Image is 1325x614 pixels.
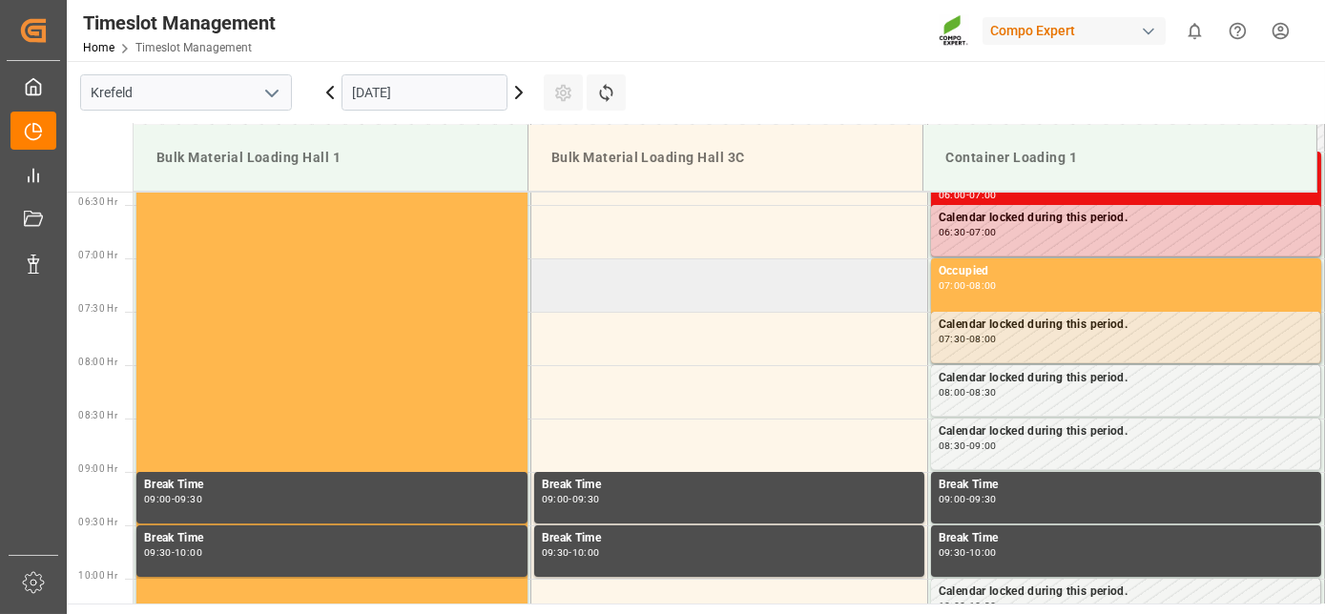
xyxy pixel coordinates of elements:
[966,335,969,343] div: -
[542,529,917,548] div: Break Time
[572,495,600,503] div: 09:30
[542,548,569,557] div: 09:30
[78,196,117,207] span: 06:30 Hr
[1216,10,1259,52] button: Help Center
[939,316,1313,335] div: Calendar locked during this period.
[542,476,917,495] div: Break Time
[939,495,966,503] div: 09:00
[969,191,997,199] div: 07:00
[983,17,1166,45] div: Compo Expert
[939,191,966,199] div: 06:00
[966,548,969,557] div: -
[78,517,117,527] span: 09:30 Hr
[966,495,969,503] div: -
[969,228,997,236] div: 07:00
[342,74,507,111] input: DD.MM.YYYY
[966,441,969,450] div: -
[939,369,1313,388] div: Calendar locked during this period.
[939,209,1313,228] div: Calendar locked during this period.
[78,410,117,420] span: 08:30 Hr
[966,602,969,610] div: -
[939,602,966,610] div: 10:00
[569,495,571,503] div: -
[983,12,1173,49] button: Compo Expert
[969,388,997,397] div: 08:30
[175,495,202,503] div: 09:30
[939,140,1302,175] div: Container Loading 1
[175,548,202,557] div: 10:00
[939,583,1313,602] div: Calendar locked during this period.
[966,388,969,397] div: -
[144,476,520,495] div: Break Time
[257,78,285,108] button: open menu
[78,303,117,314] span: 07:30 Hr
[939,281,966,290] div: 07:00
[572,548,600,557] div: 10:00
[939,388,966,397] div: 08:00
[144,495,172,503] div: 09:00
[144,529,520,548] div: Break Time
[78,357,117,367] span: 08:00 Hr
[144,548,172,557] div: 09:30
[172,548,175,557] div: -
[939,422,1313,441] div: Calendar locked during this period.
[939,228,966,236] div: 06:30
[569,548,571,557] div: -
[966,228,969,236] div: -
[966,191,969,199] div: -
[969,335,997,343] div: 08:00
[83,9,276,37] div: Timeslot Management
[149,140,512,175] div: Bulk Material Loading Hall 1
[939,335,966,343] div: 07:30
[969,602,997,610] div: 10:30
[969,281,997,290] div: 08:00
[78,570,117,581] span: 10:00 Hr
[966,281,969,290] div: -
[939,548,966,557] div: 09:30
[939,441,966,450] div: 08:30
[83,41,114,54] a: Home
[939,529,1314,548] div: Break Time
[939,14,969,48] img: Screenshot%202023-09-29%20at%2010.02.21.png_1712312052.png
[78,250,117,260] span: 07:00 Hr
[939,476,1314,495] div: Break Time
[939,262,1314,281] div: Occupied
[80,74,292,111] input: Type to search/select
[172,495,175,503] div: -
[969,495,997,503] div: 09:30
[969,548,997,557] div: 10:00
[969,441,997,450] div: 09:00
[1173,10,1216,52] button: show 0 new notifications
[542,495,569,503] div: 09:00
[544,140,907,175] div: Bulk Material Loading Hall 3C
[78,463,117,474] span: 09:00 Hr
